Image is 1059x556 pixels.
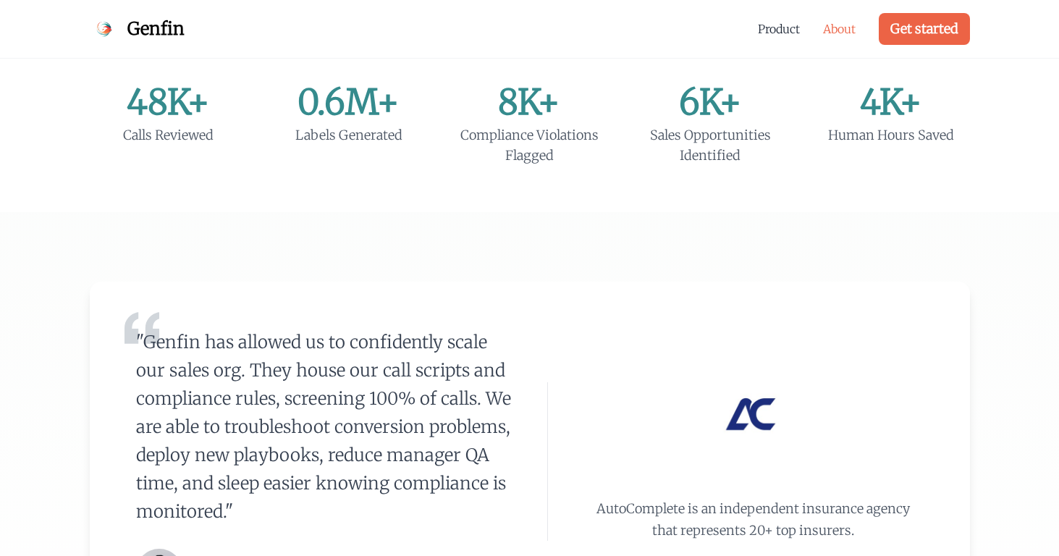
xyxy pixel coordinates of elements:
a: Get started [879,13,970,45]
div: Compliance Violations Flagged [451,125,609,166]
a: Product [758,20,800,38]
div: 4K+ [812,85,970,119]
div: 48K+ [90,85,248,119]
img: Genfin Logo [90,14,119,43]
div: Labels Generated [270,125,428,146]
div: Calls Reviewed [90,125,248,146]
div: 6K+ [631,85,789,119]
span: Genfin [127,17,185,41]
img: AutoComplete.io [718,382,788,452]
img: Quote [125,311,159,345]
div: 0.6M+ [270,85,428,119]
a: About [823,20,856,38]
div: Sales Opportunities Identified [631,125,789,166]
p: AutoComplete is an independent insurance agency that represents 20+ top insurers. [591,498,915,541]
blockquote: "Genfin has allowed us to confidently scale our sales org. They house our call scripts and compli... [136,328,512,526]
a: Genfin [90,14,185,43]
div: 8K+ [451,85,609,119]
div: Human Hours Saved [812,125,970,146]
